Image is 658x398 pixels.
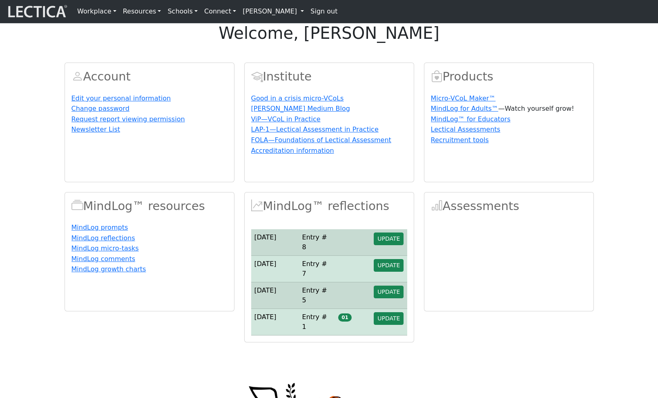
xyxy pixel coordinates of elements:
span: 01 [338,313,351,322]
button: UPDATE [374,286,404,298]
a: FOLA—Foundations of Lectical Assessment [251,136,391,144]
a: Workplace [74,3,120,20]
span: UPDATE [377,235,400,242]
a: Good in a crisis micro-VCoLs [251,94,344,102]
a: MindLog reflections [71,234,135,242]
a: MindLog for Adults™ [431,105,498,112]
td: Entry # 7 [299,256,335,282]
span: MindLog [251,199,263,213]
h2: Products [431,69,587,84]
span: [DATE] [254,313,277,321]
a: Accreditation information [251,147,334,154]
td: Entry # 8 [299,229,335,256]
a: ViP—VCoL in Practice [251,115,321,123]
span: UPDATE [377,315,400,322]
span: UPDATE [377,288,400,295]
a: Newsletter List [71,125,120,133]
span: [DATE] [254,286,277,294]
a: LAP-1—Lectical Assessment in Practice [251,125,379,133]
td: Entry # 3 [299,335,335,362]
td: Entry # 1 [299,309,335,335]
a: MindLog micro-tasks [71,244,139,252]
a: MindLog™ for Educators [431,115,511,123]
span: Account [71,69,83,83]
a: MindLog prompts [71,224,128,231]
a: Schools [164,3,201,20]
a: Resources [120,3,165,20]
h2: MindLog™ resources [71,199,228,213]
a: Sign out [307,3,341,20]
p: —Watch yourself grow! [431,104,587,114]
td: Entry # 5 [299,282,335,309]
button: UPDATE [374,312,404,325]
img: lecticalive [6,4,67,19]
a: Recruitment tools [431,136,489,144]
a: [PERSON_NAME] Medium Blog [251,105,350,112]
a: MindLog growth charts [71,265,146,273]
a: MindLog comments [71,255,136,263]
span: Account [251,69,263,83]
span: Assessments [431,199,443,213]
a: Edit your personal information [71,94,171,102]
h2: MindLog™ reflections [251,199,407,213]
h2: Institute [251,69,407,84]
h2: Assessments [431,199,587,213]
a: Micro-VCoL Maker™ [431,94,496,102]
span: [DATE] [254,260,277,268]
button: UPDATE [374,233,404,245]
a: [PERSON_NAME] [239,3,307,20]
span: [DATE] [254,233,277,241]
a: Change password [71,105,129,112]
h2: Account [71,69,228,84]
span: Products [431,69,443,83]
a: Connect [201,3,239,20]
a: Request report viewing permission [71,115,185,123]
span: UPDATE [377,262,400,268]
span: MindLog™ resources [71,199,83,213]
button: UPDATE [374,259,404,272]
a: Lectical Assessments [431,125,500,133]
